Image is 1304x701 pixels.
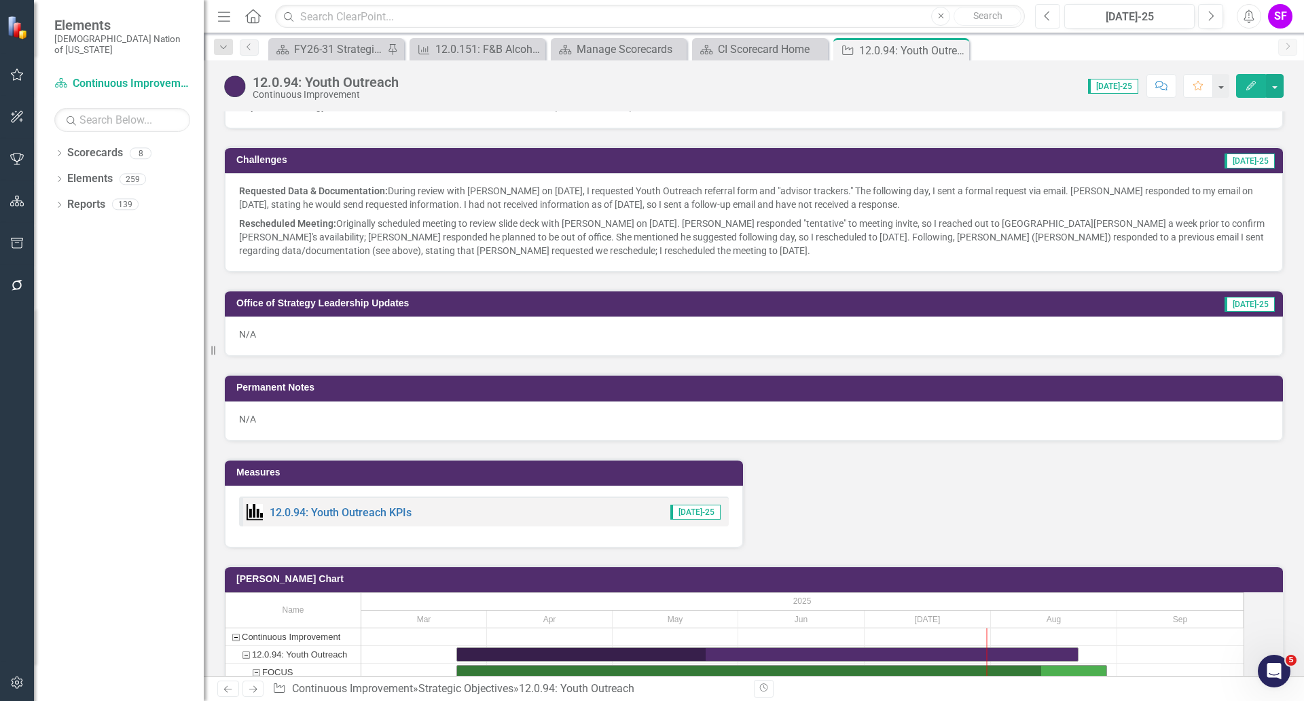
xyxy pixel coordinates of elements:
[236,467,736,478] h3: Measures
[435,41,542,58] div: 12.0.151: F&B Alcohol Inventory Control Process (DCR) KPIs
[54,33,190,56] small: [DEMOGRAPHIC_DATA] Nation of [US_STATE]
[577,41,683,58] div: Manage Scorecards
[67,145,123,161] a: Scorecards
[361,611,487,628] div: Mar
[247,504,263,520] img: Performance Management
[487,611,613,628] div: Apr
[1069,9,1190,25] div: [DATE]-25
[236,298,1037,308] h3: Office of Strategy Leadership Updates
[456,665,1107,679] div: Task: Start date: 2025-03-24 End date: 2025-08-29
[225,646,361,663] div: 12.0.94: Youth Outreach
[239,412,1269,426] p: N/A
[954,7,1021,26] button: Search
[270,506,412,519] a: 12.0.94: Youth Outreach KPIs
[130,147,151,159] div: 8
[225,628,361,646] div: Task: Continuous Improvement Start date: 2025-03-24 End date: 2025-03-25
[242,628,340,645] div: Continuous Improvement
[239,218,336,229] strong: Rescheduled Meeting:
[67,171,113,187] a: Elements
[120,173,146,185] div: 259
[7,15,31,39] img: ClearPoint Strategy
[1268,4,1292,29] button: SF
[272,41,384,58] a: FY26-31 Strategic Plan
[292,682,413,695] a: Continuous Improvement
[973,10,1002,21] span: Search
[236,574,1276,584] h3: [PERSON_NAME] Chart
[361,593,1244,610] div: 2025
[225,664,361,681] div: FOCUS
[54,76,190,92] a: Continuous Improvement
[418,682,513,695] a: Strategic Objectives
[1225,154,1275,168] span: [DATE]-25
[239,327,1269,341] p: N/A
[554,41,683,58] a: Manage Scorecards
[239,214,1269,257] p: Originally scheduled meeting to review slide deck with [PERSON_NAME] on [DATE]. [PERSON_NAME] res...
[413,41,542,58] a: 12.0.151: F&B Alcohol Inventory Control Process (DCR) KPIs
[54,108,190,132] input: Search Below...
[236,382,1276,393] h3: Permanent Notes
[225,646,361,664] div: Task: Start date: 2025-03-24 End date: 2025-08-22
[456,647,1079,662] div: Task: Start date: 2025-03-24 End date: 2025-08-22
[253,75,399,90] div: 12.0.94: Youth Outreach
[1117,611,1244,628] div: Sep
[718,41,825,58] div: CI Scorecard Home
[67,197,105,213] a: Reports
[1088,79,1138,94] span: [DATE]-25
[239,101,290,112] strong: Report-Out:
[991,611,1117,628] div: Aug
[239,185,388,196] strong: Requested Data & Documentation:
[225,593,361,628] div: Name
[1286,655,1297,666] span: 5
[262,664,293,681] div: FOCUS
[738,611,865,628] div: Jun
[239,184,1269,214] p: During review with [PERSON_NAME] on [DATE], I requested Youth Outreach referral form and "advisor...
[112,199,139,211] div: 139
[519,682,634,695] div: 12.0.94: Youth Outreach
[1258,655,1290,687] iframe: Intercom live chat
[1064,4,1195,29] button: [DATE]-25
[225,628,361,645] div: Continuous Improvement
[865,611,991,628] div: Jul
[272,681,744,697] div: » »
[695,41,825,58] a: CI Scorecard Home
[252,646,347,663] div: 12.0.94: Youth Outreach
[236,155,752,165] h3: Challenges
[54,17,190,33] span: Elements
[253,90,399,100] div: Continuous Improvement
[859,42,966,59] div: 12.0.94: Youth Outreach
[225,664,361,681] div: Task: Start date: 2025-03-24 End date: 2025-08-29
[1225,297,1275,312] span: [DATE]-25
[613,611,738,628] div: May
[224,75,246,97] img: CI In Progress
[294,41,384,58] div: FY26-31 Strategic Plan
[670,505,721,520] span: [DATE]-25
[275,5,1025,29] input: Search ClearPoint...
